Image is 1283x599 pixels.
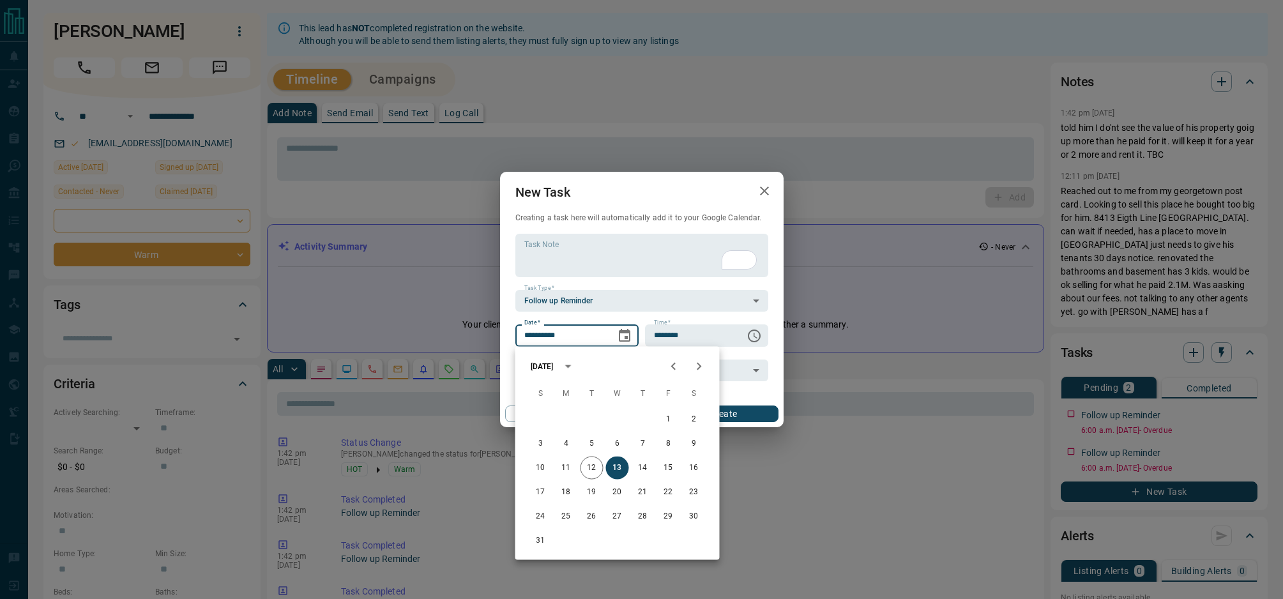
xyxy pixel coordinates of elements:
[683,457,706,480] button: 16
[683,381,706,407] span: Saturday
[683,505,706,528] button: 30
[683,408,706,431] button: 2
[632,432,655,455] button: 7
[657,481,680,504] button: 22
[557,356,579,377] button: calendar view is open, switch to year view
[581,432,604,455] button: 5
[581,505,604,528] button: 26
[555,481,578,504] button: 18
[515,290,768,312] div: Follow up Reminder
[581,481,604,504] button: 19
[606,457,629,480] button: 13
[683,432,706,455] button: 9
[741,323,767,349] button: Choose time, selected time is 6:00 AM
[531,361,554,372] div: [DATE]
[524,284,554,292] label: Task Type
[555,381,578,407] span: Monday
[657,381,680,407] span: Friday
[515,213,768,224] p: Creating a task here will automatically add it to your Google Calendar.
[657,457,680,480] button: 15
[683,481,706,504] button: 23
[500,172,586,213] h2: New Task
[555,432,578,455] button: 4
[529,432,552,455] button: 3
[669,406,778,422] button: Create
[555,457,578,480] button: 11
[657,505,680,528] button: 29
[606,381,629,407] span: Wednesday
[555,505,578,528] button: 25
[524,319,540,327] label: Date
[529,481,552,504] button: 17
[529,457,552,480] button: 10
[529,505,552,528] button: 24
[524,239,759,272] textarea: To enrich screen reader interactions, please activate Accessibility in Grammarly extension settings
[654,319,671,327] label: Time
[632,381,655,407] span: Thursday
[529,381,552,407] span: Sunday
[632,505,655,528] button: 28
[505,406,614,422] button: Cancel
[661,354,687,379] button: Previous month
[606,432,629,455] button: 6
[581,457,604,480] button: 12
[632,481,655,504] button: 21
[657,408,680,431] button: 1
[529,529,552,552] button: 31
[606,481,629,504] button: 20
[632,457,655,480] button: 14
[606,505,629,528] button: 27
[657,432,680,455] button: 8
[581,381,604,407] span: Tuesday
[687,354,712,379] button: Next month
[612,323,637,349] button: Choose date, selected date is Aug 13, 2025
